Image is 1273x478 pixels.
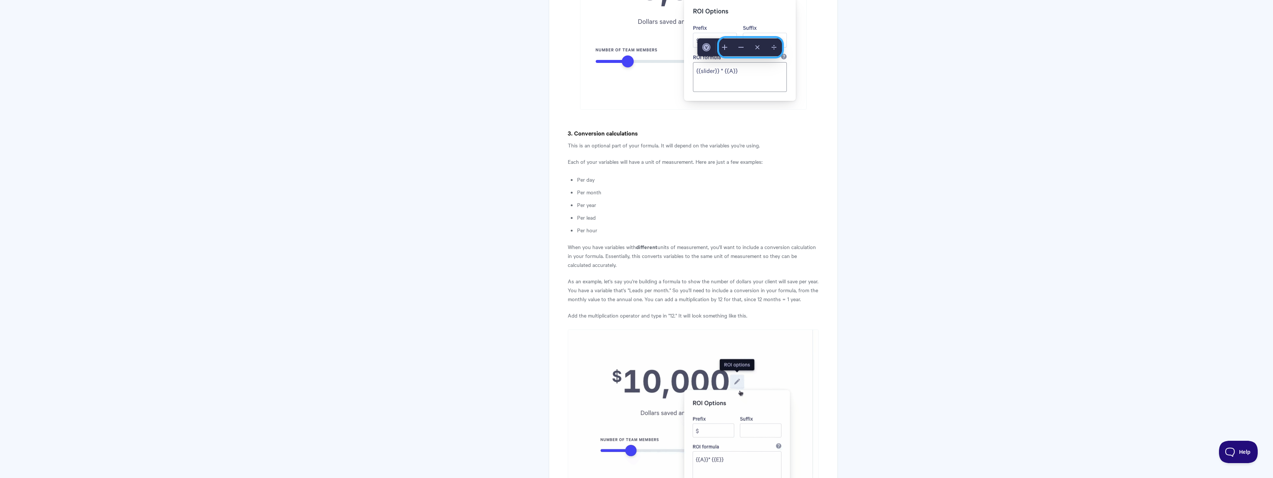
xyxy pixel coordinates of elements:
[568,141,818,150] p: This is an optional part of your formula. It will depend on the variables you're using.
[577,200,818,209] li: Per year
[568,311,818,320] p: Add the multiplication operator and type in "12." It will look something like this.
[568,157,818,166] p: Each of your variables will have a unit of measurement. Here are just a few examples:
[577,226,818,235] li: Per hour
[568,128,818,138] h4: 3. Conversion calculations
[568,277,818,303] p: As an example, let's say you're building a formula to show the number of dollars your client will...
[1219,441,1258,463] iframe: Toggle Customer Support
[577,213,818,222] li: Per lead
[636,243,658,251] strong: different
[568,242,818,269] p: When you have variables with units of measurement, you'll want to include a conversion calculatio...
[577,175,818,184] li: Per day
[577,188,818,197] li: Per month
